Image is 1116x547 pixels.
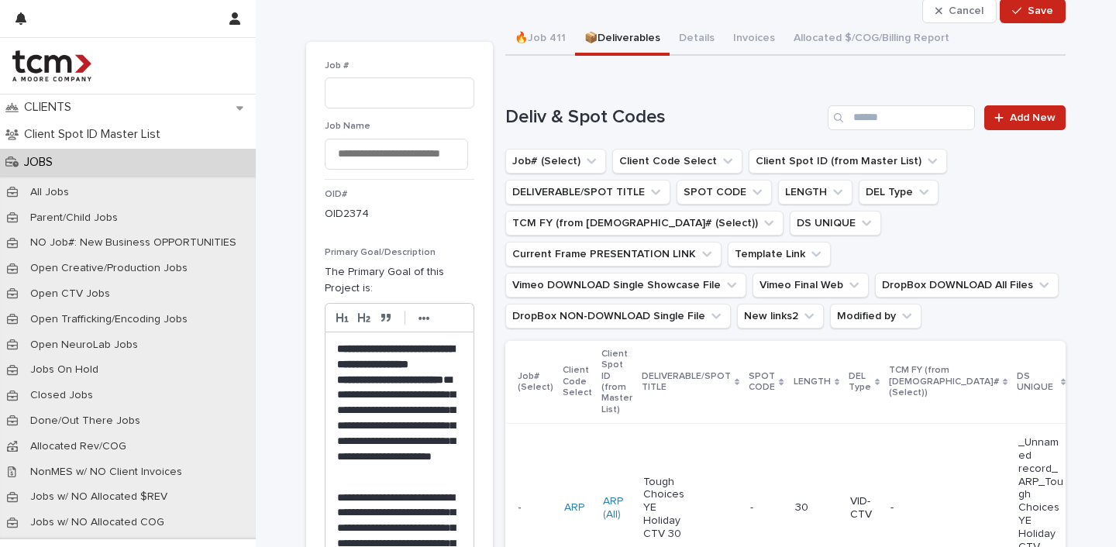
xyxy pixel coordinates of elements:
[1010,112,1056,123] span: Add New
[750,498,756,514] p: -
[418,312,430,325] strong: •••
[18,415,153,428] p: Done/Out There Jobs
[18,155,65,170] p: JOBS
[575,23,670,56] button: 📦Deliverables
[889,362,999,401] p: TCM FY (from [DEMOGRAPHIC_DATA]# (Select))
[505,23,575,56] button: 🔥Job 411
[790,211,881,236] button: DS UNIQUE
[505,211,784,236] button: TCM FY (from Job# (Select))
[18,339,150,352] p: Open NeuroLab Jobs
[670,23,724,56] button: Details
[18,100,84,115] p: CLIENTS
[828,105,975,130] input: Search
[1028,5,1053,16] span: Save
[18,262,200,275] p: Open Creative/Production Jobs
[850,495,878,521] p: VID-CTV
[505,273,746,298] button: Vimeo DOWNLOAD Single Showcase File
[794,373,831,390] p: LENGTH
[724,23,784,56] button: Invoices
[728,242,831,267] button: Template Link
[564,501,584,514] a: ARP
[830,304,921,329] button: Modified by
[505,149,606,174] button: Job# (Select)
[784,23,959,56] button: Allocated $/COG/Billing Report
[849,368,871,397] p: DEL Type
[795,501,838,514] p: 30
[18,127,173,142] p: Client Spot ID Master List
[325,248,436,257] span: Primary Goal/Description
[325,61,349,71] span: Job #
[984,105,1066,130] a: Add New
[413,308,435,327] button: •••
[505,304,731,329] button: DropBox NON-DOWNLOAD Single File
[677,180,772,205] button: SPOT CODE
[563,362,592,401] p: Client Code Select
[753,273,869,298] button: Vimeo Final Web
[325,264,474,297] p: The Primary Goal of this Project is:
[505,180,670,205] button: DELIVERABLE/SPOT TITLE
[18,186,81,199] p: All Jobs
[18,490,180,504] p: Jobs w/ NO Allocated $REV
[18,389,105,402] p: Closed Jobs
[518,501,522,514] a: -
[643,476,689,541] p: Tough Choices YE Holiday CTV 30
[875,273,1059,298] button: DropBox DOWNLOAD All Files
[505,106,821,129] h1: Deliv & Spot Codes
[505,242,722,267] button: Current Frame PRESENTATION LINK
[603,495,631,521] a: ARP (All)
[612,149,742,174] button: Client Code Select
[18,287,122,301] p: Open CTV Jobs
[18,440,139,453] p: Allocated Rev/COG
[325,122,370,131] span: Job Name
[18,516,177,529] p: Jobs w/ NO Allocated COG
[18,212,130,225] p: Parent/Child Jobs
[859,180,939,205] button: DEL Type
[18,363,111,377] p: Jobs On Hold
[749,368,775,397] p: SPOT CODE
[642,368,731,397] p: DELIVERABLE/SPOT TITLE
[18,236,249,249] p: NO Job#: New Business OPPORTUNITIES
[18,466,195,479] p: NonMES w/ NO Client Invoices
[12,50,91,81] img: 4hMmSqQkux38exxPVZHQ
[749,149,947,174] button: Client Spot ID (from Master List)
[737,304,824,329] button: New links2
[890,501,936,514] p: -
[949,5,983,16] span: Cancel
[325,206,369,222] p: OID2374
[601,346,632,418] p: Client Spot ID (from Master List)
[518,368,553,397] p: Job# (Select)
[325,190,347,199] span: OID#
[1017,368,1057,397] p: DS UNIQUE
[778,180,852,205] button: LENGTH
[18,313,200,326] p: Open Trafficking/Encoding Jobs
